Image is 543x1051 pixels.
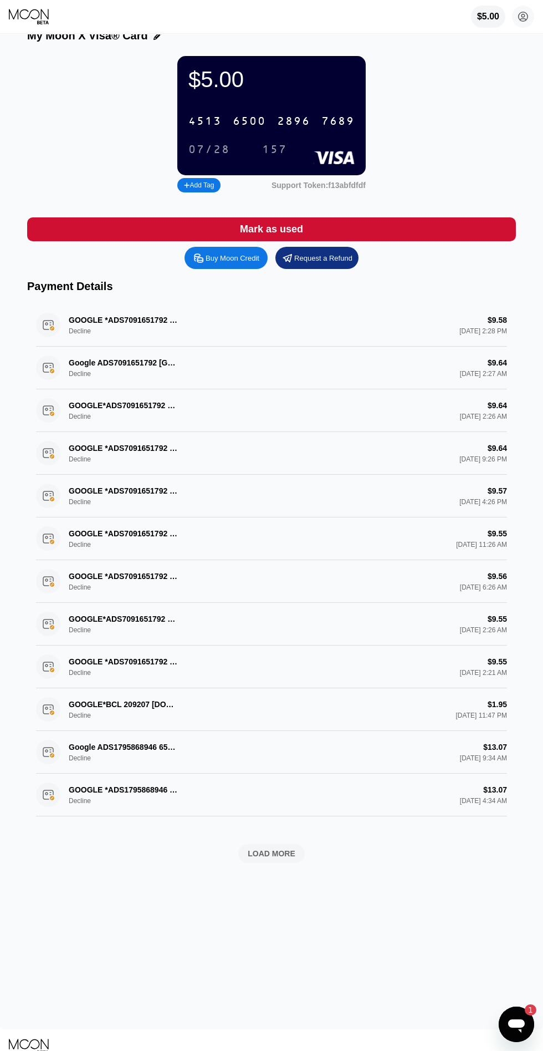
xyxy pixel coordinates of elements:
div: 6500 [233,115,266,128]
div: 07/28 [188,144,230,156]
div: 2896 [277,115,310,128]
div: LOAD MORE [248,849,295,859]
div: $5.00 [471,6,505,28]
div: 4513650028967689 [182,110,361,133]
div: $5.00 [477,12,499,22]
div: Buy Moon Credit [206,253,259,263]
div: Support Token: f13abfdfdf [271,181,366,190]
div: Mark as used [27,217,516,241]
div: Buy Moon Credit [185,247,268,269]
div: 157 [254,140,295,159]
div: LOAD MORE [36,844,507,863]
iframe: Button to launch messaging window, 1 unread message [499,1007,534,1042]
div: 4513 [188,115,222,128]
div: 7689 [321,115,355,128]
div: 07/28 [180,140,238,159]
div: Request a Refund [294,253,352,263]
iframe: Number of unread messages [514,1004,536,1016]
div: Request a Refund [275,247,358,269]
div: 157 [262,144,287,156]
div: Support Token:f13abfdfdf [271,181,366,190]
div: Add Tag [177,178,221,192]
div: Mark as used [240,223,303,236]
div: $5.00 [188,67,355,92]
div: Add Tag [184,181,214,189]
div: My Moon X Visa® Card [27,29,148,42]
div: Payment Details [27,280,516,293]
